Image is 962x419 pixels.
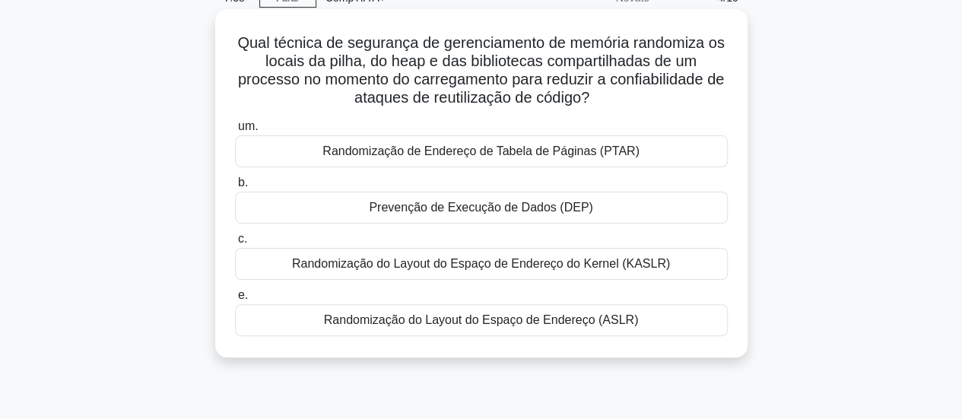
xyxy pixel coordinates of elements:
font: e. [238,288,248,301]
font: Randomização de Endereço de Tabela de Páginas (PTAR) [322,144,640,157]
font: b. [238,176,248,189]
font: um. [238,119,259,132]
font: Randomização do Layout do Espaço de Endereço do Kernel (KASLR) [292,257,670,270]
font: Prevenção de Execução de Dados (DEP) [369,201,592,214]
font: Randomização do Layout do Espaço de Endereço (ASLR) [324,313,639,326]
font: c. [238,232,247,245]
font: Qual técnica de segurança de gerenciamento de memória randomiza os locais da pilha, do heap e das... [237,34,724,106]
